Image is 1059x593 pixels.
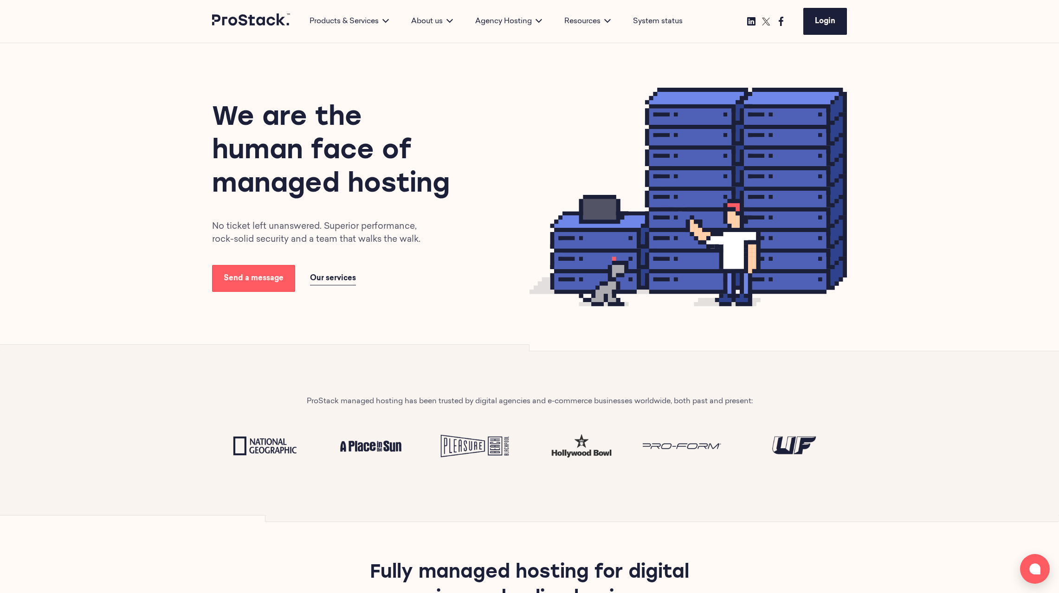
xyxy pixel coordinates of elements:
a: System status [633,16,683,27]
button: Open chat window [1020,554,1050,584]
img: test-hw.png [537,430,628,462]
img: A place in the sun Logo [325,429,416,463]
img: National Geographic Logo [220,429,310,463]
a: Send a message [212,265,295,292]
div: Products & Services [298,16,400,27]
img: UF Logo [749,429,839,463]
img: Proform Logo [643,429,734,463]
a: Our services [310,272,356,285]
div: Resources [553,16,622,27]
a: Login [803,8,847,35]
span: Send a message [224,275,284,282]
a: Prostack logo [212,13,291,29]
p: ProStack managed hosting has been trusted by digital agencies and e-commerce businesses worldwide... [307,396,753,407]
span: Login [815,18,835,25]
div: Agency Hosting [464,16,553,27]
h1: We are the human face of managed hosting [212,102,455,202]
p: No ticket left unanswered. Superior performance, rock-solid security and a team that walks the walk. [212,220,431,246]
img: Pleasure Beach Logo [431,429,522,463]
div: About us [400,16,464,27]
span: Our services [310,275,356,282]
